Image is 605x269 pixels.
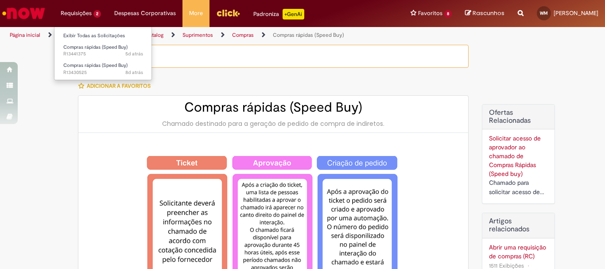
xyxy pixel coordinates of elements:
[63,44,128,51] span: Compras rápidas (Speed Buy)
[182,31,213,39] a: Suprimentos
[63,69,143,76] span: R13430525
[54,27,152,80] ul: Requisições
[489,218,548,233] h3: Artigos relacionados
[54,43,152,59] a: Aberto R13441375 : Compras rápidas (Speed Buy)
[1,4,47,22] img: ServiceNow
[7,27,397,43] ul: Trilhas de página
[125,69,143,76] span: 8d atrás
[63,51,143,58] span: R13441375
[78,77,155,95] button: Adicionar a Favoritos
[54,31,152,41] a: Exibir Todas as Solicitações
[216,6,240,19] img: click_logo_yellow_360x200.png
[125,51,143,57] time: 22/08/2025 20:40:33
[10,31,40,39] a: Página inicial
[87,100,459,115] h2: Compras rápidas (Speed Buy)
[489,134,541,178] a: Solicitar acesso de aprovador ao chamado de Compras Rápidas (Speed buy)
[540,10,548,16] span: WM
[78,45,469,68] div: Obrigatório um anexo.
[418,9,442,18] span: Favoritos
[125,69,143,76] time: 19/08/2025 22:29:53
[114,9,176,18] span: Despesas Corporativas
[63,62,128,69] span: Compras rápidas (Speed Buy)
[87,82,151,90] span: Adicionar a Favoritos
[489,243,548,261] a: Abrir uma requisição de compras (RC)
[273,31,344,39] a: Compras rápidas (Speed Buy)
[189,9,203,18] span: More
[61,9,92,18] span: Requisições
[444,10,452,18] span: 8
[87,119,459,128] div: Chamado destinado para a geração de pedido de compra de indiretos.
[93,10,101,18] span: 2
[283,9,304,19] p: +GenAi
[489,178,548,197] div: Chamado para solicitar acesso de aprovador ao ticket de Speed buy
[54,61,152,77] a: Aberto R13430525 : Compras rápidas (Speed Buy)
[125,51,143,57] span: 5d atrás
[253,9,304,19] div: Padroniza
[489,109,548,125] h2: Ofertas Relacionadas
[554,9,598,17] span: [PERSON_NAME]
[232,31,254,39] a: Compras
[473,9,504,17] span: Rascunhos
[482,104,555,204] div: Ofertas Relacionadas
[465,9,504,18] a: Rascunhos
